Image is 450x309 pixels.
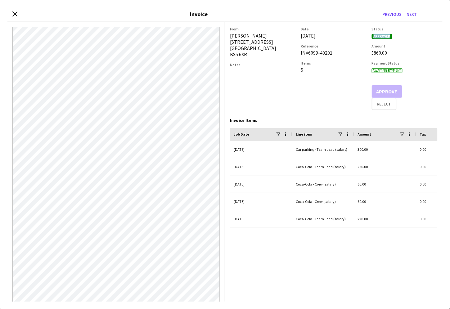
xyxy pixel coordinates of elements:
[301,33,367,39] div: [DATE]
[230,27,296,31] h3: From
[292,193,354,210] div: Coca-Cola - Crew (salary)
[354,193,416,210] div: 60.00
[230,176,292,193] div: [DATE]
[296,132,312,137] span: Line item
[292,210,354,227] div: Coca-Cola - Team Lead (salary)
[372,50,438,56] div: $860.00
[292,141,354,158] div: Car parking - Team Lead (salary)
[404,9,420,19] button: Next
[372,44,438,48] h3: Amount
[372,61,438,65] h3: Payment Status
[301,50,367,56] div: INV6099-40201
[230,118,438,123] div: Invoice Items
[301,27,367,31] h3: Date
[354,158,416,175] div: 220.00
[372,27,438,31] h3: Status
[301,44,367,48] h3: Reference
[190,11,208,18] h3: Invoice
[301,67,367,73] div: 5
[380,9,404,19] button: Previous
[292,158,354,175] div: Coca-Cola - Team Lead (salary)
[354,141,416,158] div: 300.00
[230,193,292,210] div: [DATE]
[234,132,249,137] span: Job Date
[420,132,426,137] span: Tax
[372,68,403,73] span: Awaiting payment
[354,176,416,193] div: 60.00
[230,62,296,67] h3: Notes
[358,132,371,137] span: Amount
[372,98,397,110] button: Reject
[230,158,292,175] div: [DATE]
[292,176,354,193] div: Coca-Cola - Crew (salary)
[230,33,296,57] div: [PERSON_NAME] [STREET_ADDRESS] [GEOGRAPHIC_DATA] BS5 6XR
[354,210,416,227] div: 220.00
[301,61,367,65] h3: Items
[372,34,392,39] span: Approved
[230,210,292,227] div: [DATE]
[230,141,292,158] div: [DATE]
